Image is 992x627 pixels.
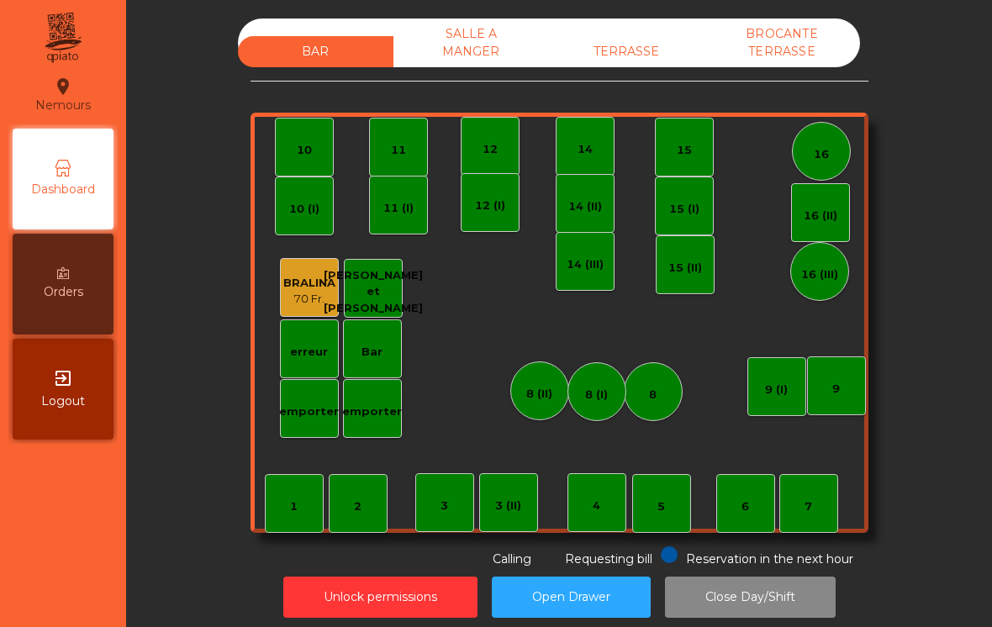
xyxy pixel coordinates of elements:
[324,267,423,317] div: [PERSON_NAME] et [PERSON_NAME]
[814,146,829,163] div: 16
[704,18,860,67] div: BROCANTE TERRASSE
[35,74,91,116] div: Nemours
[578,141,593,158] div: 14
[441,498,448,514] div: 3
[483,141,498,158] div: 12
[657,498,665,515] div: 5
[44,283,83,301] span: Orders
[677,142,692,159] div: 15
[568,198,602,215] div: 14 (II)
[665,577,836,618] button: Close Day/Shift
[283,291,335,308] div: 70 Fr.
[393,18,549,67] div: SALLE A MANGER
[290,498,298,515] div: 1
[801,266,838,283] div: 16 (III)
[804,208,837,224] div: 16 (II)
[297,142,312,159] div: 10
[41,393,85,410] span: Logout
[567,256,604,273] div: 14 (III)
[669,201,699,218] div: 15 (I)
[686,551,853,566] span: Reservation in the next hour
[805,498,812,515] div: 7
[53,368,73,388] i: exit_to_app
[549,36,704,67] div: TERRASSE
[290,344,328,361] div: erreur
[741,498,749,515] div: 6
[383,200,414,217] div: 11 (I)
[238,36,393,67] div: BAR
[42,8,83,67] img: qpiato
[283,577,478,618] button: Unlock permissions
[361,344,383,361] div: Bar
[283,275,335,292] div: BRALINA
[495,498,521,514] div: 3 (II)
[53,76,73,97] i: location_on
[493,551,531,566] span: Calling
[593,498,600,514] div: 4
[585,387,608,403] div: 8 (I)
[354,498,361,515] div: 2
[526,386,552,403] div: 8 (II)
[391,142,406,159] div: 11
[492,577,651,618] button: Open Drawer
[832,381,840,398] div: 9
[565,551,652,566] span: Requesting bill
[279,403,339,420] div: emporter
[31,181,95,198] span: Dashboard
[342,403,402,420] div: emporter
[668,260,702,277] div: 15 (II)
[765,382,788,398] div: 9 (I)
[475,198,505,214] div: 12 (I)
[649,387,657,403] div: 8
[289,201,319,218] div: 10 (I)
